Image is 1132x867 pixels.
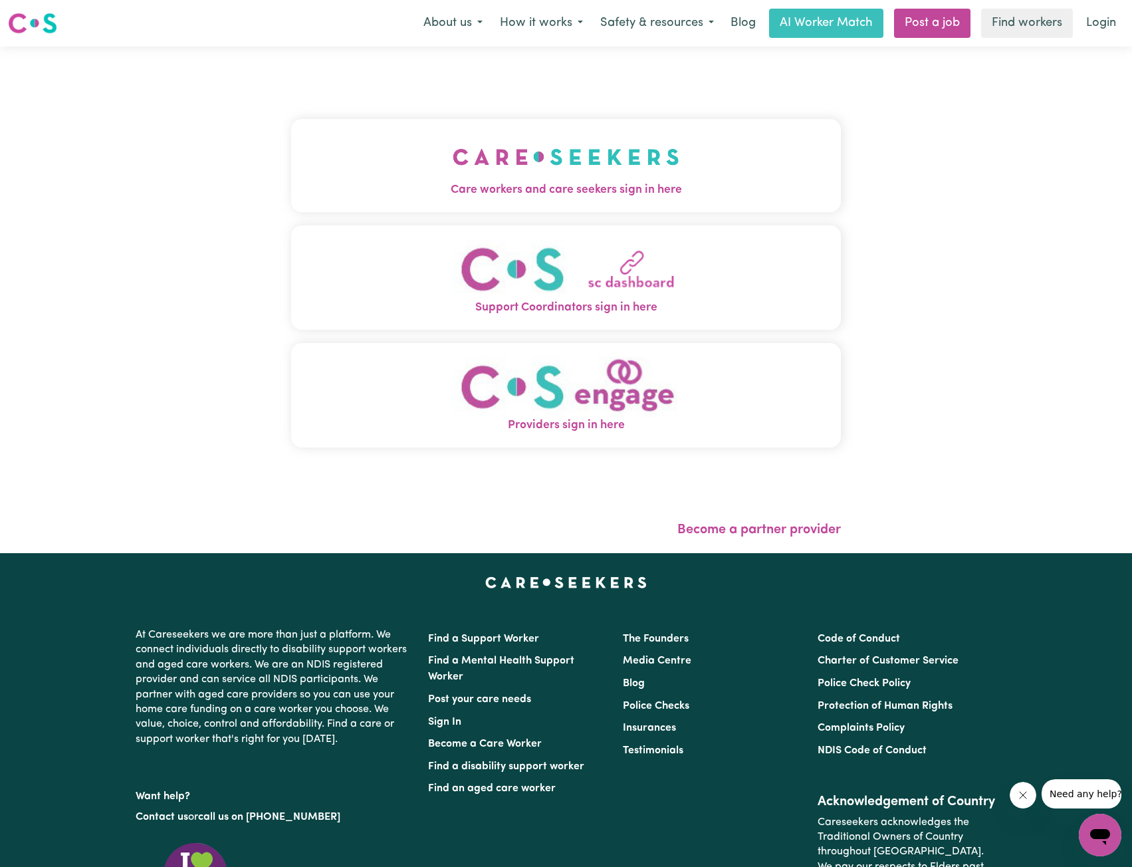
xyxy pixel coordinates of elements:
[428,656,574,682] a: Find a Mental Health Support Worker
[8,8,57,39] a: Careseekers logo
[428,761,584,772] a: Find a disability support worker
[1079,814,1121,856] iframe: Button to launch messaging window
[415,9,491,37] button: About us
[291,225,842,330] button: Support Coordinators sign in here
[1042,779,1121,808] iframe: Message from company
[8,11,57,35] img: Careseekers logo
[818,745,927,756] a: NDIS Code of Conduct
[818,794,996,810] h2: Acknowledgement of Country
[623,745,683,756] a: Testimonials
[818,723,905,733] a: Complaints Policy
[677,523,841,537] a: Become a partner provider
[623,678,645,689] a: Blog
[485,577,647,588] a: Careseekers home page
[723,9,764,38] a: Blog
[428,739,542,749] a: Become a Care Worker
[291,417,842,434] span: Providers sign in here
[428,717,461,727] a: Sign In
[1078,9,1124,38] a: Login
[894,9,970,38] a: Post a job
[623,701,689,711] a: Police Checks
[769,9,883,38] a: AI Worker Match
[491,9,592,37] button: How it works
[8,9,80,20] span: Need any help?
[428,694,531,705] a: Post your care needs
[623,723,676,733] a: Insurances
[291,299,842,316] span: Support Coordinators sign in here
[818,701,953,711] a: Protection of Human Rights
[592,9,723,37] button: Safety & resources
[291,119,842,212] button: Care workers and care seekers sign in here
[428,783,556,794] a: Find an aged care worker
[981,9,1073,38] a: Find workers
[818,678,911,689] a: Police Check Policy
[136,622,412,752] p: At Careseekers we are more than just a platform. We connect individuals directly to disability su...
[291,343,842,447] button: Providers sign in here
[136,784,412,804] p: Want help?
[136,812,188,822] a: Contact us
[428,634,539,644] a: Find a Support Worker
[818,634,900,644] a: Code of Conduct
[623,634,689,644] a: The Founders
[818,656,959,666] a: Charter of Customer Service
[1010,782,1036,808] iframe: Close message
[623,656,691,666] a: Media Centre
[136,805,412,830] p: or
[291,182,842,199] span: Care workers and care seekers sign in here
[198,812,340,822] a: call us on [PHONE_NUMBER]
